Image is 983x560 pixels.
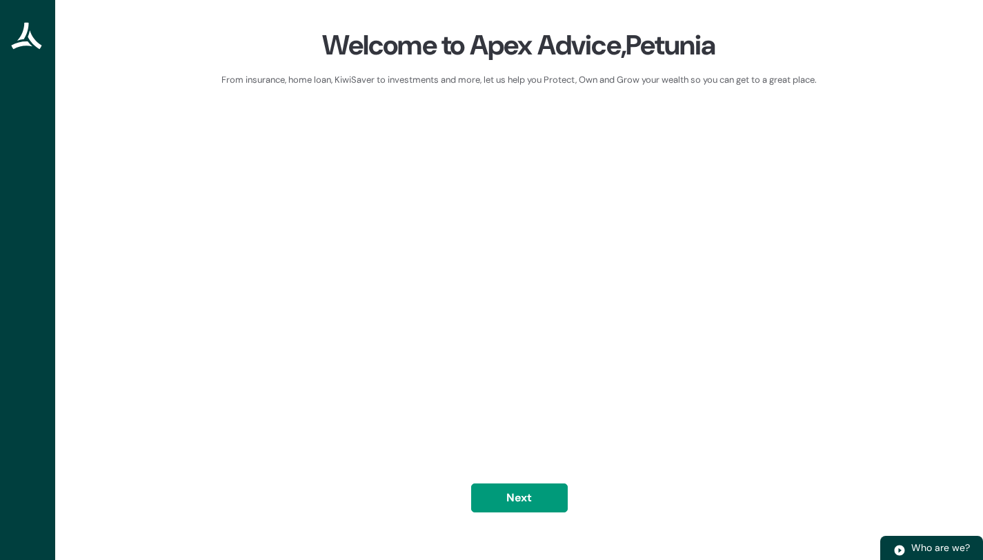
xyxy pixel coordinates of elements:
[911,541,970,554] span: Who are we?
[11,22,43,50] img: Apex Advice Group
[221,28,817,62] div: Welcome to Apex Advice, Petunia
[471,483,568,512] button: Next
[893,544,906,557] img: play.svg
[221,73,817,87] div: From insurance, home loan, KiwiSaver to investments and more, let us help you Protect, Own and Gr...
